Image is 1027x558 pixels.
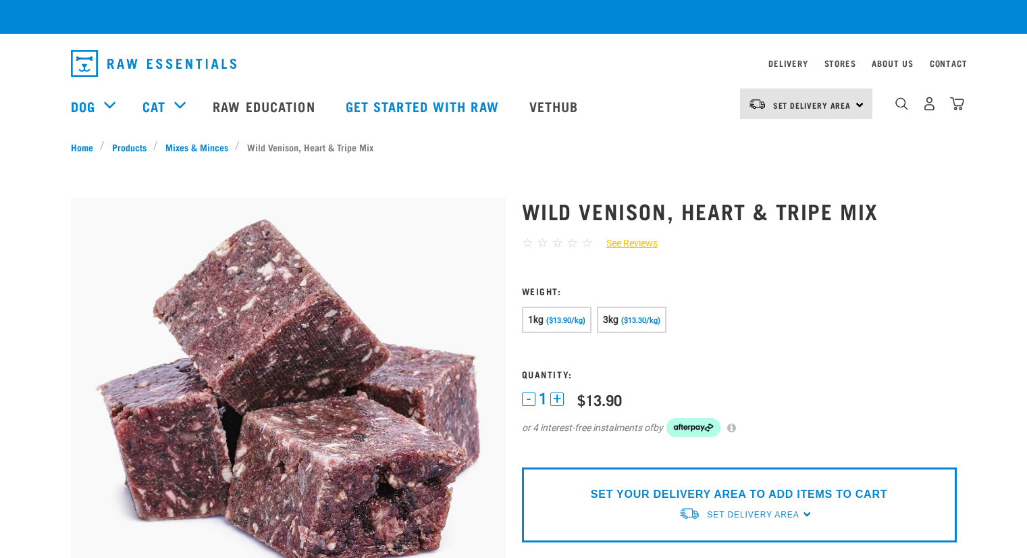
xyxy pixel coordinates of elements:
[666,418,720,437] img: Afterpay
[581,235,593,251] span: ☆
[522,418,957,437] div: or 4 interest-free instalments of by
[550,392,564,406] button: +
[199,79,332,133] a: Raw Education
[603,314,619,325] span: 3kg
[593,236,658,251] a: See Reviews
[142,96,165,116] a: Cat
[567,235,578,251] span: ☆
[597,307,666,333] button: 3kg ($13.30/kg)
[707,510,799,519] span: Set Delivery Area
[552,235,563,251] span: ☆
[522,235,533,251] span: ☆
[768,61,808,66] a: Delivery
[679,507,700,521] img: van-moving.png
[522,392,535,406] button: -
[577,391,622,408] div: $13.90
[824,61,856,66] a: Stores
[872,61,913,66] a: About Us
[522,307,591,333] button: 1kg ($13.90/kg)
[546,316,585,325] span: ($13.90/kg)
[60,45,968,82] nav: dropdown navigation
[773,103,851,107] span: Set Delivery Area
[748,98,766,110] img: van-moving.png
[537,235,548,251] span: ☆
[591,486,887,503] p: SET YOUR DELIVERY AREA TO ADD ITEMS TO CART
[950,97,964,111] img: home-icon@2x.png
[539,392,547,406] span: 1
[922,97,937,111] img: user.png
[522,199,957,223] h1: Wild Venison, Heart & Tripe Mix
[930,61,968,66] a: Contact
[522,369,957,379] h3: Quantity:
[71,140,957,154] nav: breadcrumbs
[71,140,101,154] a: Home
[621,316,660,325] span: ($13.30/kg)
[516,79,596,133] a: Vethub
[895,97,908,110] img: home-icon-1@2x.png
[158,140,235,154] a: Mixes & Minces
[105,140,153,154] a: Products
[71,50,236,77] img: Raw Essentials Logo
[332,79,516,133] a: Get started with Raw
[522,286,957,296] h3: Weight:
[528,314,544,325] span: 1kg
[71,96,95,116] a: Dog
